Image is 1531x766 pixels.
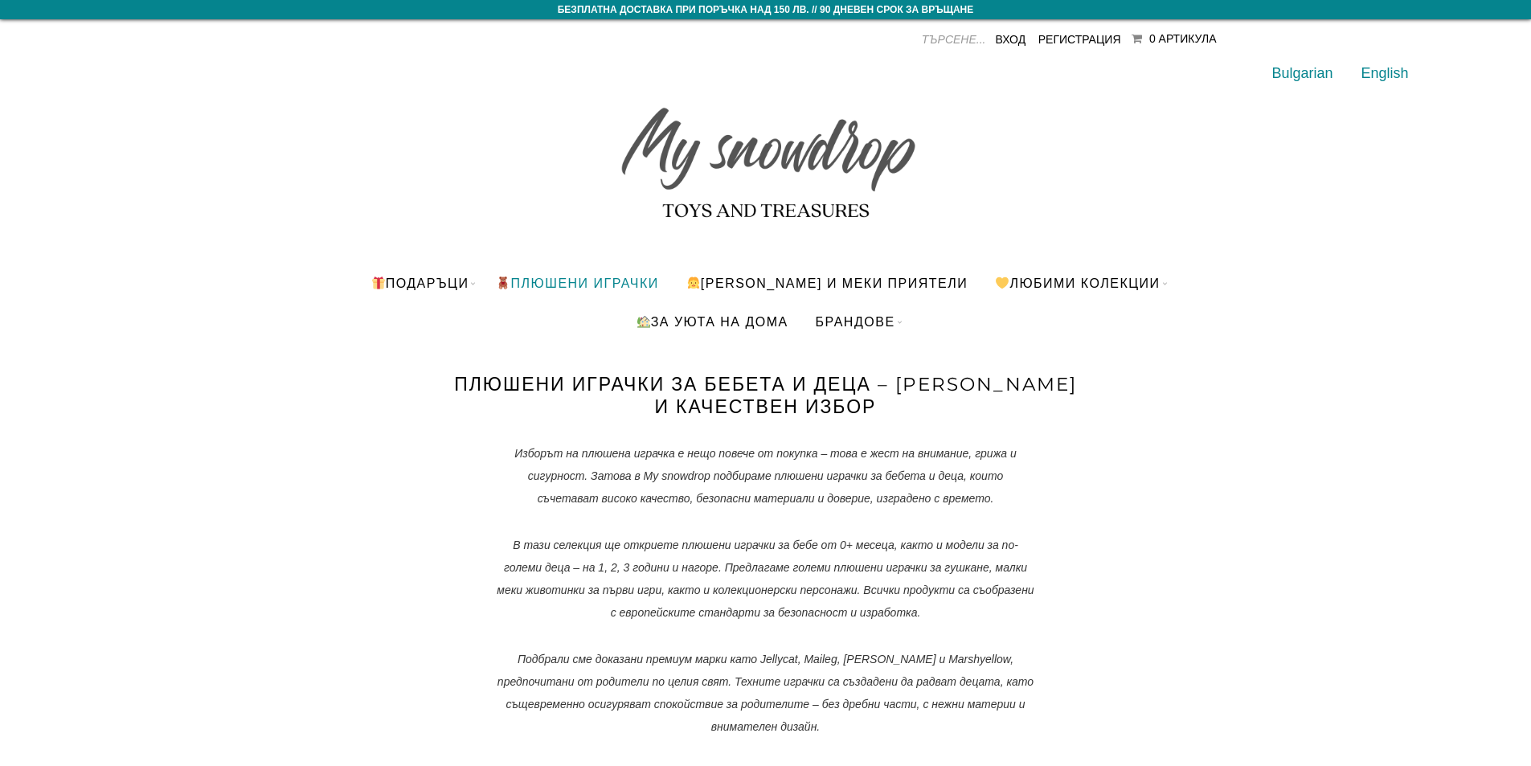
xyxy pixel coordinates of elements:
[674,264,980,302] a: [PERSON_NAME] и меки приятели
[444,373,1087,418] h1: Плюшени играчки за бебета и деца – [PERSON_NAME] и качествен избор
[1361,65,1409,81] a: English
[485,442,1047,510] p: Изборът на плюшена играчка е нещо повече от покупка – това е жест на внимание, грижа и сигурност....
[497,276,510,289] img: 🧸
[1132,32,1217,45] a: 0 Артикула
[1271,65,1332,81] a: Bulgarian
[996,276,1009,289] img: 💛
[624,302,800,341] a: За уюта на дома
[995,33,1120,46] a: Вход Регистрация
[804,302,907,341] a: БРАНДОВЕ
[484,264,670,302] a: ПЛЮШЕНИ ИГРАЧКИ
[865,27,985,51] input: ТЪРСЕНЕ...
[687,276,700,289] img: 👧
[358,264,481,302] a: Подаръци
[372,276,385,289] img: 🎁
[485,534,1047,624] p: В тази селекция ще откриете плюшени играчки за бебе от 0+ месеца, както и модели за по-големи дец...
[613,79,919,231] img: My snowdrop
[983,264,1172,302] a: Любими Колекции
[485,648,1047,738] p: Подбрали сме доказани премиум марки като Jellycat, Maileg, [PERSON_NAME] и Marshyellow, предпочит...
[637,315,650,328] img: 🏡
[1149,32,1217,45] div: 0 Артикула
